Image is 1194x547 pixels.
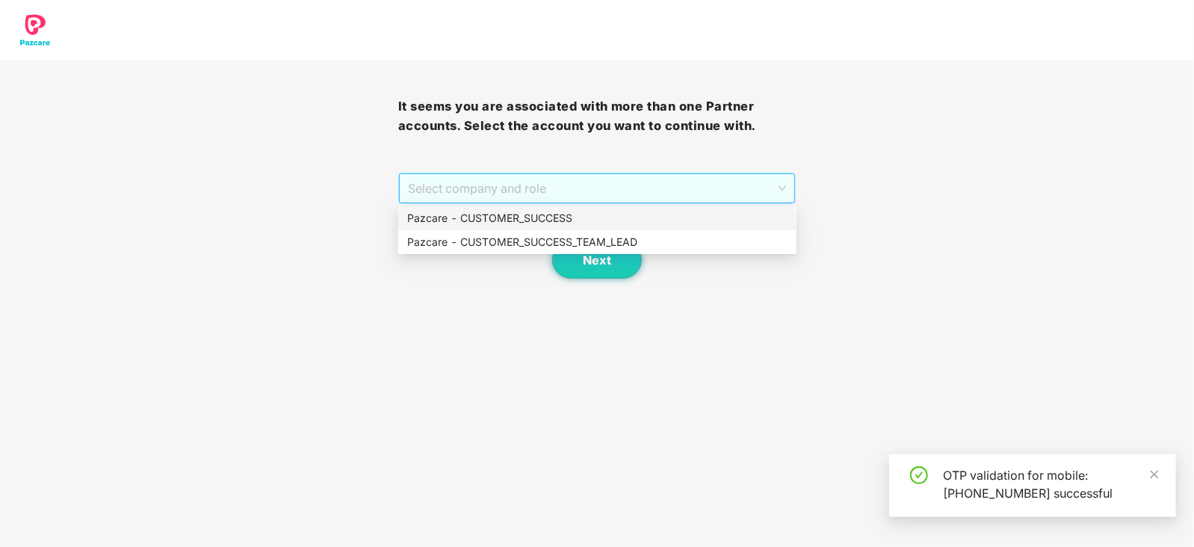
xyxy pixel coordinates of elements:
span: close [1149,469,1160,480]
div: Pazcare - CUSTOMER_SUCCESS_TEAM_LEAD [407,234,788,250]
span: Next [583,253,611,268]
button: Next [552,241,642,279]
div: Pazcare - CUSTOMER_SUCCESS_TEAM_LEAD [398,230,796,254]
div: Pazcare - CUSTOMER_SUCCESS [407,210,788,226]
div: Pazcare - CUSTOMER_SUCCESS [398,206,796,230]
h3: It seems you are associated with more than one Partner accounts. Select the account you want to c... [398,97,796,135]
span: Select company and role [408,174,787,203]
span: check-circle [910,466,928,484]
div: OTP validation for mobile: [PHONE_NUMBER] successful [943,466,1158,502]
